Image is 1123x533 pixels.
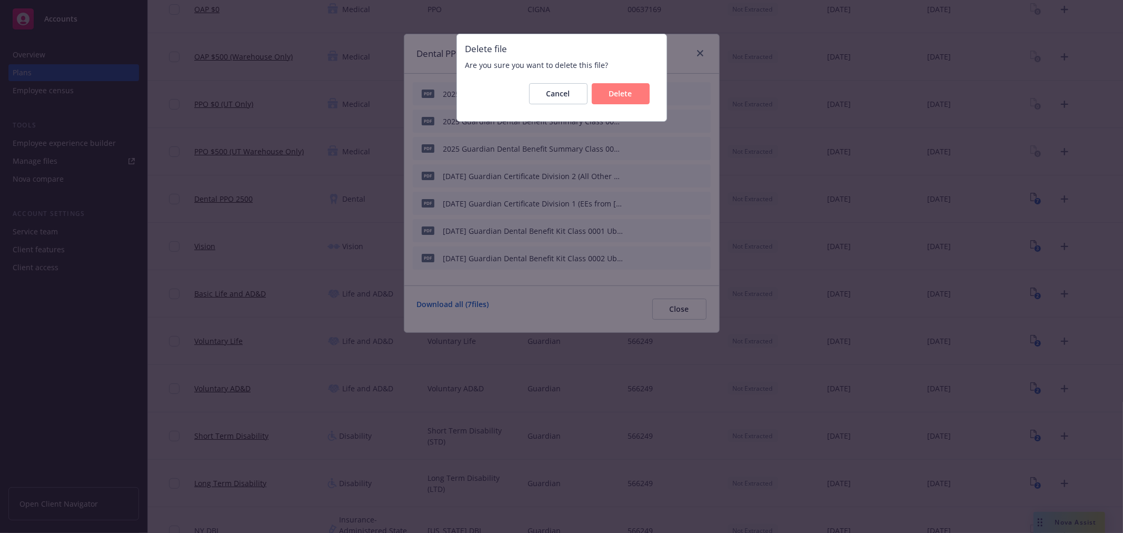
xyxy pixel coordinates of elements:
[609,88,632,98] span: Delete
[592,83,650,104] button: Delete
[529,83,588,104] button: Cancel
[465,43,658,55] span: Delete file
[546,88,570,98] span: Cancel
[465,60,658,71] span: Are you sure you want to delete this file?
